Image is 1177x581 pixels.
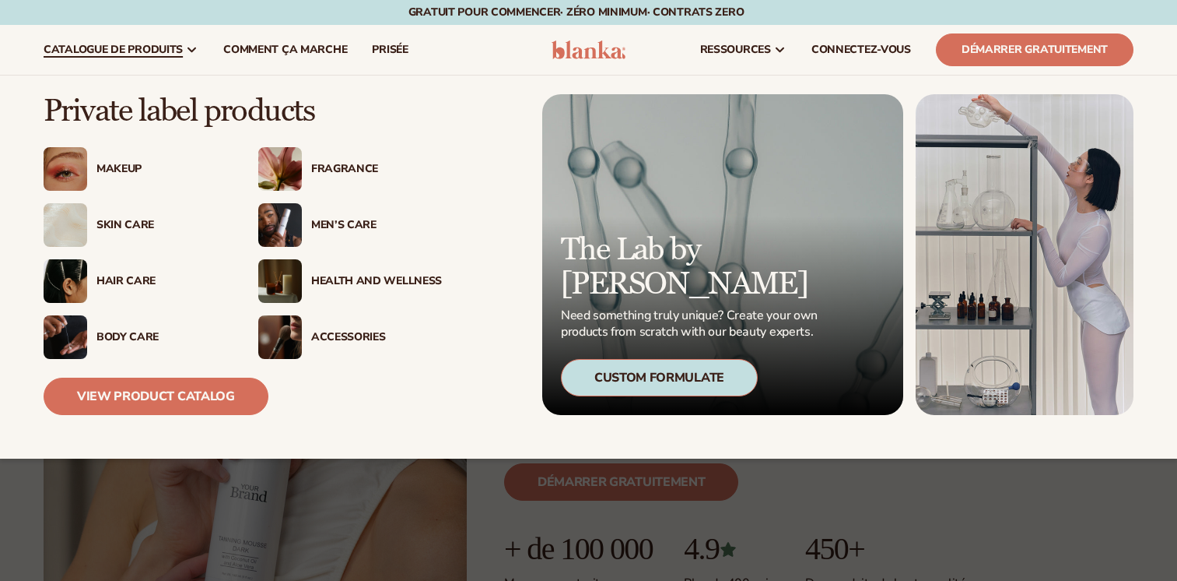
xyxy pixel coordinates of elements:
a: Pink blooming flower. Fragrance [258,147,442,191]
a: CONNECTEZ-VOUS [799,25,923,75]
p: Private label products [44,94,442,129]
a: prisée [359,25,420,75]
img: Female with makeup brush. [258,315,302,359]
span: CONNECTEZ-VOUS [811,44,911,56]
span: Catalogue de produits [44,44,183,56]
a: Comment ça marche [211,25,359,75]
a: View Product Catalog [44,378,268,415]
font: Gratuit pour commencer· ZÉRO minimum· Contrats ZERO [408,5,744,19]
img: Candles and incense on table. [258,259,302,303]
div: Health And Wellness [311,275,442,288]
div: Makeup [96,163,227,176]
img: Female hair pulled back with clips. [44,259,87,303]
a: Catalogue de produits [31,25,211,75]
a: Female with glitter eye makeup. Makeup [44,147,227,191]
img: Male holding moisturizer bottle. [258,203,302,247]
span: Comment ça marche [223,44,347,56]
a: ressources [688,25,799,75]
div: Men’s Care [311,219,442,232]
a: Male hand applying moisturizer. Body Care [44,315,227,359]
a: Female with makeup brush. Accessories [258,315,442,359]
a: Female hair pulled back with clips. Hair Care [44,259,227,303]
a: Candles and incense on table. Health And Wellness [258,259,442,303]
p: The Lab by [PERSON_NAME] [561,233,822,301]
div: Custom Formulate [561,359,758,396]
a: Démarrer gratuitement [936,33,1133,66]
p: Need something truly unique? Create your own products from scratch with our beauty experts. [561,308,822,340]
img: Female in lab with equipment. [916,94,1133,415]
img: Female with glitter eye makeup. [44,147,87,191]
div: Body Care [96,331,227,344]
a: Male holding moisturizer bottle. Men’s Care [258,203,442,247]
div: Fragrance [311,163,442,176]
a: Cream moisturizer swatch. Skin Care [44,203,227,247]
div: Accessories [311,331,442,344]
div: Skin Care [96,219,227,232]
div: Hair Care [96,275,227,288]
img: logo [552,40,625,59]
img: Male hand applying moisturizer. [44,315,87,359]
span: ressources [700,44,771,56]
img: Pink blooming flower. [258,147,302,191]
img: Cream moisturizer swatch. [44,203,87,247]
a: Microscopic product formula. The Lab by [PERSON_NAME] Need something truly unique? Create your ow... [542,94,903,415]
span: prisée [372,44,408,56]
